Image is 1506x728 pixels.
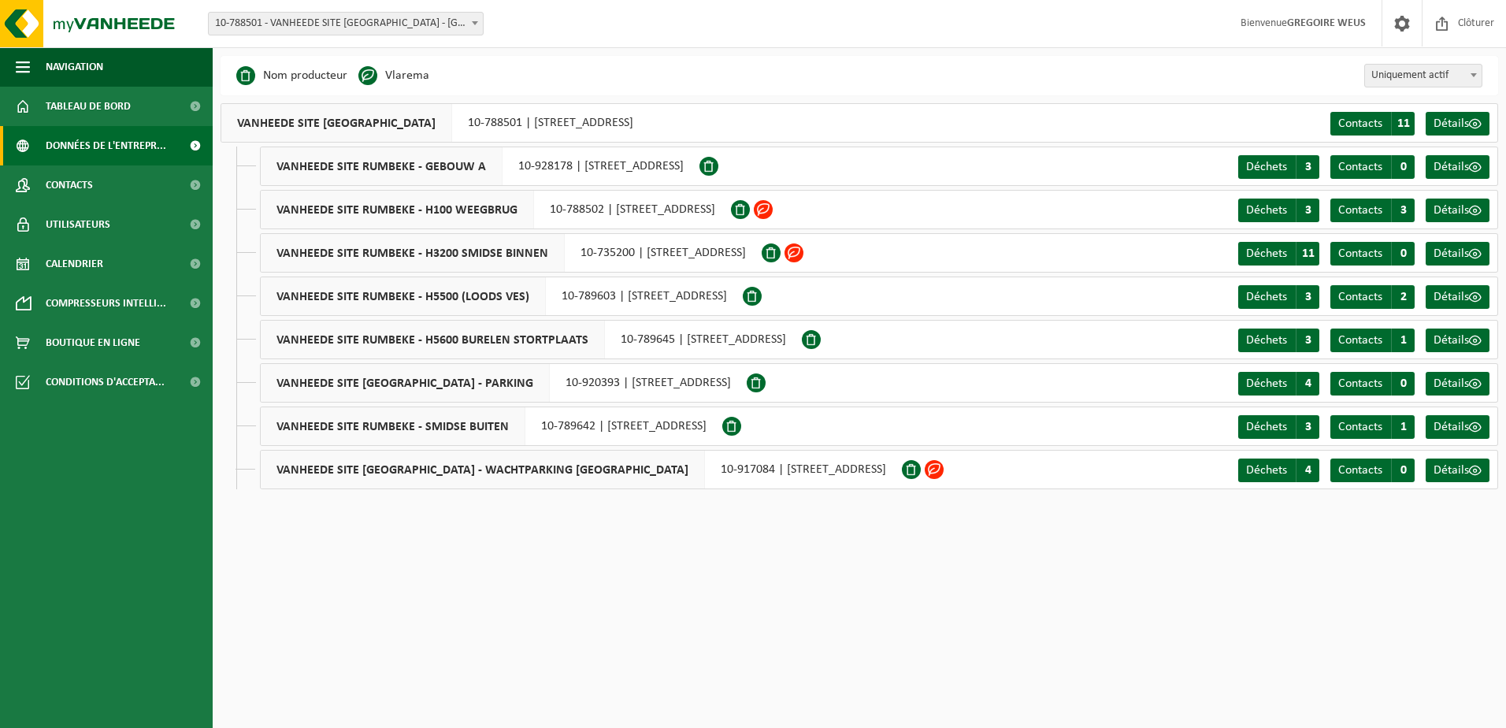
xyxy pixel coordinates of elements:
[1434,334,1469,347] span: Détails
[1434,117,1469,130] span: Détails
[1426,329,1489,352] a: Détails
[1426,112,1489,136] a: Détails
[46,47,103,87] span: Navigation
[1338,334,1382,347] span: Contacts
[1246,161,1287,173] span: Déchets
[1434,161,1469,173] span: Détails
[1426,372,1489,396] a: Détails
[1434,291,1469,303] span: Détails
[46,165,93,205] span: Contacts
[1330,285,1415,309] a: Contacts 2
[46,205,110,244] span: Utilisateurs
[1296,459,1319,482] span: 4
[1426,199,1489,222] a: Détails
[260,147,699,186] div: 10-928178 | [STREET_ADDRESS]
[1338,464,1382,477] span: Contacts
[1426,415,1489,439] a: Détails
[1246,377,1287,390] span: Déchets
[1330,329,1415,352] a: Contacts 1
[1426,155,1489,179] a: Détails
[1391,199,1415,222] span: 3
[1246,204,1287,217] span: Déchets
[1391,242,1415,266] span: 0
[209,13,483,35] span: 10-788501 - VANHEEDE SITE RUMBEKE - RUMBEKE
[1391,112,1415,136] span: 11
[1330,415,1415,439] a: Contacts 1
[1246,464,1287,477] span: Déchets
[1426,242,1489,266] a: Détails
[46,244,103,284] span: Calendrier
[1330,112,1415,136] a: Contacts 11
[260,363,747,403] div: 10-920393 | [STREET_ADDRESS]
[358,64,429,87] li: Vlarema
[1330,372,1415,396] a: Contacts 0
[1391,415,1415,439] span: 1
[1434,377,1469,390] span: Détails
[1338,204,1382,217] span: Contacts
[1330,199,1415,222] a: Contacts 3
[261,277,546,315] span: VANHEEDE SITE RUMBEKE - H5500 (LOODS VES)
[1365,65,1482,87] span: Uniquement actif
[1391,155,1415,179] span: 0
[1296,242,1319,266] span: 11
[261,191,534,228] span: VANHEEDE SITE RUMBEKE - H100 WEEGBRUG
[46,323,140,362] span: Boutique en ligne
[221,104,452,142] span: VANHEEDE SITE [GEOGRAPHIC_DATA]
[1434,204,1469,217] span: Détails
[1238,459,1319,482] a: Déchets 4
[46,362,165,402] span: Conditions d'accepta...
[1246,421,1287,433] span: Déchets
[46,87,131,126] span: Tableau de bord
[1391,285,1415,309] span: 2
[1238,329,1319,352] a: Déchets 3
[1296,372,1319,396] span: 4
[1238,199,1319,222] a: Déchets 3
[1426,285,1489,309] a: Détails
[1338,161,1382,173] span: Contacts
[261,234,565,272] span: VANHEEDE SITE RUMBEKE - H3200 SMIDSE BINNEN
[1296,155,1319,179] span: 3
[1434,247,1469,260] span: Détails
[1330,242,1415,266] a: Contacts 0
[1238,155,1319,179] a: Déchets 3
[260,450,902,489] div: 10-917084 | [STREET_ADDRESS]
[1296,329,1319,352] span: 3
[261,321,605,358] span: VANHEEDE SITE RUMBEKE - H5600 BURELEN STORTPLAATS
[261,147,503,185] span: VANHEEDE SITE RUMBEKE - GEBOUW A
[1338,117,1382,130] span: Contacts
[1330,155,1415,179] a: Contacts 0
[1391,372,1415,396] span: 0
[260,277,743,316] div: 10-789603 | [STREET_ADDRESS]
[1238,242,1319,266] a: Déchets 11
[1296,199,1319,222] span: 3
[1338,291,1382,303] span: Contacts
[1330,459,1415,482] a: Contacts 0
[1246,334,1287,347] span: Déchets
[1426,459,1489,482] a: Détails
[1434,464,1469,477] span: Détails
[1338,377,1382,390] span: Contacts
[1246,291,1287,303] span: Déchets
[46,284,166,323] span: Compresseurs intelli...
[46,126,166,165] span: Données de l'entrepr...
[1338,247,1382,260] span: Contacts
[260,320,802,359] div: 10-789645 | [STREET_ADDRESS]
[1238,415,1319,439] a: Déchets 3
[1364,64,1482,87] span: Uniquement actif
[1296,415,1319,439] span: 3
[260,407,722,446] div: 10-789642 | [STREET_ADDRESS]
[1287,17,1366,29] strong: GREGOIRE WEUS
[261,364,550,402] span: VANHEEDE SITE [GEOGRAPHIC_DATA] - PARKING
[1238,285,1319,309] a: Déchets 3
[1238,372,1319,396] a: Déchets 4
[260,233,762,273] div: 10-735200 | [STREET_ADDRESS]
[261,451,705,488] span: VANHEEDE SITE [GEOGRAPHIC_DATA] - WACHTPARKING [GEOGRAPHIC_DATA]
[236,64,347,87] li: Nom producteur
[221,103,649,143] div: 10-788501 | [STREET_ADDRESS]
[1434,421,1469,433] span: Détails
[260,190,731,229] div: 10-788502 | [STREET_ADDRESS]
[1391,329,1415,352] span: 1
[1246,247,1287,260] span: Déchets
[1391,459,1415,482] span: 0
[208,12,484,35] span: 10-788501 - VANHEEDE SITE RUMBEKE - RUMBEKE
